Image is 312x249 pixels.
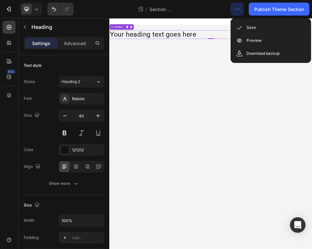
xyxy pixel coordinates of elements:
[64,40,86,47] p: Advanced
[24,111,41,120] div: Size
[24,96,32,101] div: Font
[47,3,74,16] div: Undo/Redo
[254,6,304,13] div: Publish Theme Section
[24,79,35,85] div: Styles
[62,79,80,85] span: Heading 2
[59,76,104,88] button: Heading 2
[72,235,102,241] div: Add...
[246,37,262,44] p: Preview
[249,3,309,16] button: Publish Theme Section
[49,180,79,187] div: Show more
[24,235,39,241] div: Padding
[24,178,104,189] button: Show more
[246,50,280,57] p: Download backup
[246,24,256,31] p: Save
[24,63,42,68] div: Text style
[24,201,41,210] div: Size
[32,40,50,47] p: Settings
[290,217,306,233] div: Open Intercom Messenger
[72,147,102,153] div: 121212
[24,147,34,153] div: Color
[72,96,102,102] div: Roboto
[6,69,16,74] div: 450
[24,162,42,171] div: Align
[59,215,104,226] input: Auto
[109,18,312,249] iframe: Design area
[145,6,147,13] span: /
[150,6,172,13] span: Section - [DATE] 13:44:49
[24,218,34,223] div: Width
[31,23,102,31] p: Heading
